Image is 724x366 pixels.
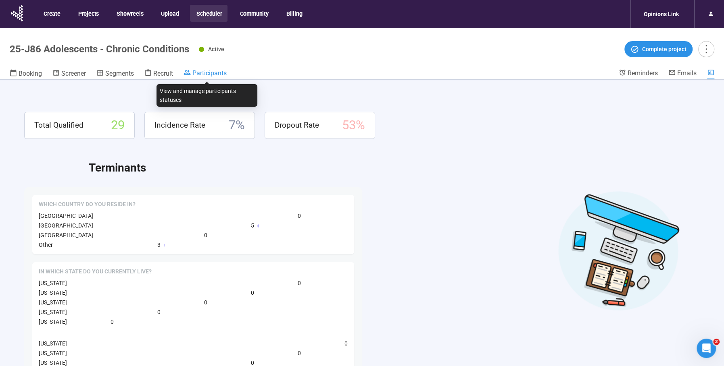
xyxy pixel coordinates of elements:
span: Complete project [642,45,686,54]
span: [US_STATE] [39,360,67,366]
span: Recruit [153,70,173,77]
button: more [698,41,714,57]
button: Scheduler [190,5,227,22]
span: Dropout Rate [275,119,319,131]
span: [US_STATE] [39,299,67,306]
span: 0 [344,339,348,348]
div: View and manage participants statuses [156,84,257,107]
span: 29 [111,116,125,135]
span: 0 [157,308,161,316]
span: Emails [677,69,697,77]
span: [GEOGRAPHIC_DATA] [39,222,93,229]
span: Segments [105,70,134,77]
span: Active [208,46,224,52]
span: Participants [192,69,227,77]
img: Desktop work notes [558,190,680,311]
span: 0 [251,288,254,297]
a: Segments [96,69,134,79]
button: Projects [72,5,104,22]
button: Complete project [624,41,693,57]
span: 0 [298,349,301,358]
span: 0 [204,298,207,307]
span: [US_STATE] [39,318,67,325]
span: 2 [713,339,720,345]
h1: 25-J86 Adolescents - Chronic Conditions [10,43,189,55]
span: 0 [111,317,114,326]
button: Billing [280,5,308,22]
span: [US_STATE] [39,309,67,315]
a: Reminders [619,69,658,79]
span: Reminders [628,69,658,77]
span: 0 [298,211,301,220]
button: Showreels [110,5,149,22]
span: [US_STATE] [39,350,67,356]
span: Screener [61,70,86,77]
span: [US_STATE] [39,289,67,296]
span: Total Qualified [34,119,83,131]
button: Upload [154,5,184,22]
span: 5 [251,221,254,230]
span: more [701,43,711,54]
span: 0 [298,279,301,287]
span: Incidence Rate [154,119,205,131]
button: Community [233,5,274,22]
span: In which state do you currently live? [39,268,152,276]
h2: Terminants [89,159,700,177]
span: 0 [204,231,207,240]
span: 7 % [229,116,245,135]
span: Booking [19,70,42,77]
button: Create [37,5,66,22]
span: Other [39,242,53,248]
span: [GEOGRAPHIC_DATA] [39,232,93,238]
a: Screener [52,69,86,79]
a: Emails [668,69,697,79]
a: Participants [184,69,227,79]
a: Booking [10,69,42,79]
span: [US_STATE] [39,340,67,347]
span: 3 [157,240,161,249]
span: [US_STATE] [39,280,67,286]
span: [GEOGRAPHIC_DATA] [39,213,93,219]
span: Which country do you reside in? [39,201,136,209]
span: 53 % [342,116,365,135]
div: Opinions Link [639,6,684,22]
a: Recruit [144,69,173,79]
iframe: Intercom live chat [697,339,716,358]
